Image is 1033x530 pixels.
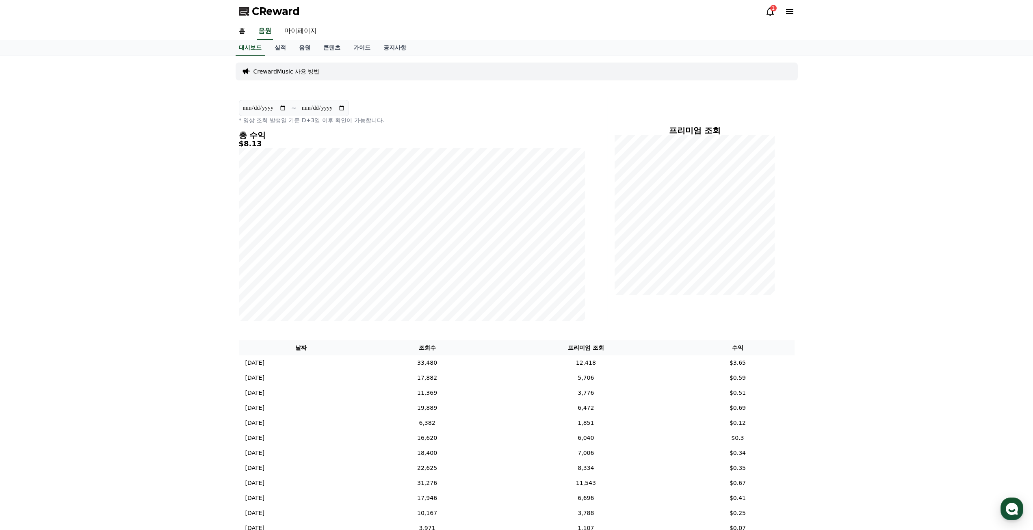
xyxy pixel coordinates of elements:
[239,140,585,148] h5: $8.13
[252,5,300,18] span: CReward
[239,116,585,124] p: * 영상 조회 발생일 기준 D+3일 이후 확인이 가능합니다.
[245,404,264,412] p: [DATE]
[770,5,777,11] div: 1
[364,461,491,476] td: 22,625
[364,506,491,521] td: 10,167
[268,40,292,56] a: 실적
[681,430,794,446] td: $0.3
[364,400,491,415] td: 19,889
[245,449,264,457] p: [DATE]
[491,461,681,476] td: 8,334
[245,434,264,442] p: [DATE]
[236,40,265,56] a: 대시보드
[491,506,681,521] td: 3,788
[491,370,681,385] td: 5,706
[364,370,491,385] td: 17,882
[245,479,264,487] p: [DATE]
[278,23,323,40] a: 마이페이지
[491,340,681,355] th: 프리미엄 조회
[253,67,320,76] a: CrewardMusic 사용 방법
[681,385,794,400] td: $0.51
[765,6,775,16] a: 1
[491,491,681,506] td: 6,696
[245,359,264,367] p: [DATE]
[615,126,775,135] h4: 프리미엄 조회
[681,400,794,415] td: $0.69
[681,355,794,370] td: $3.65
[364,491,491,506] td: 17,946
[364,446,491,461] td: 18,400
[491,430,681,446] td: 6,040
[491,415,681,430] td: 1,851
[245,494,264,502] p: [DATE]
[245,464,264,472] p: [DATE]
[364,476,491,491] td: 31,276
[239,340,364,355] th: 날짜
[239,5,300,18] a: CReward
[681,461,794,476] td: $0.35
[491,446,681,461] td: 7,006
[364,385,491,400] td: 11,369
[681,476,794,491] td: $0.67
[491,400,681,415] td: 6,472
[347,40,377,56] a: 가이드
[239,131,585,140] h4: 총 수익
[317,40,347,56] a: 콘텐츠
[491,385,681,400] td: 3,776
[257,23,273,40] a: 음원
[681,506,794,521] td: $0.25
[681,370,794,385] td: $0.59
[364,340,491,355] th: 조회수
[245,419,264,427] p: [DATE]
[491,476,681,491] td: 11,543
[291,103,297,113] p: ~
[377,40,413,56] a: 공지사항
[364,355,491,370] td: 33,480
[681,491,794,506] td: $0.41
[245,374,264,382] p: [DATE]
[245,509,264,517] p: [DATE]
[681,446,794,461] td: $0.34
[364,415,491,430] td: 6,382
[491,355,681,370] td: 12,418
[681,415,794,430] td: $0.12
[245,389,264,397] p: [DATE]
[364,430,491,446] td: 16,620
[681,340,794,355] th: 수익
[232,23,252,40] a: 홈
[292,40,317,56] a: 음원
